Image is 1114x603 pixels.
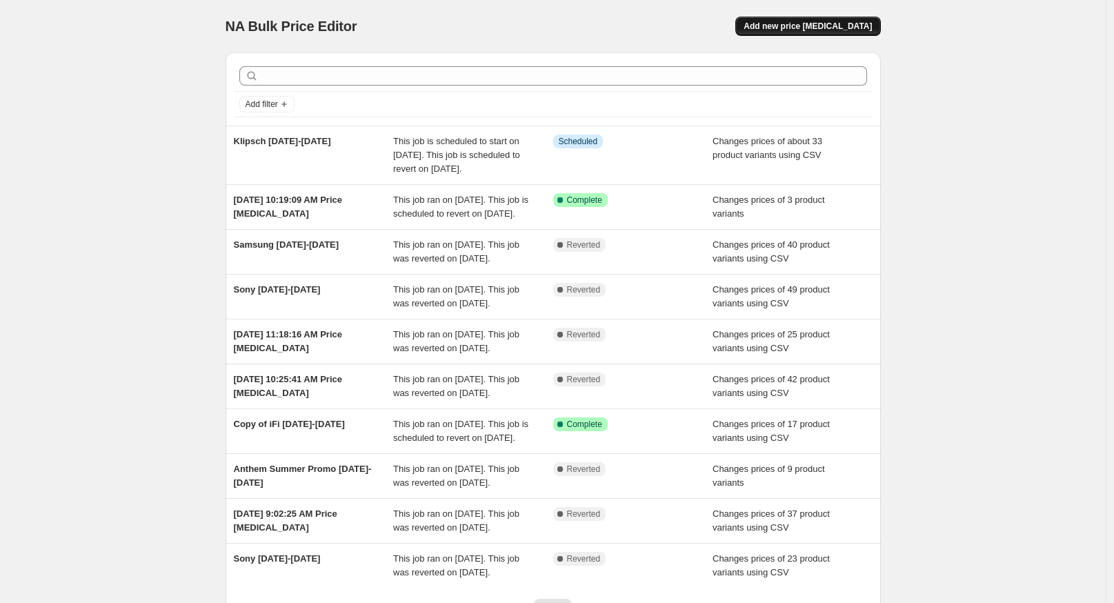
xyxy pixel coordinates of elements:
[567,508,601,520] span: Reverted
[393,508,519,533] span: This job ran on [DATE]. This job was reverted on [DATE].
[234,374,343,398] span: [DATE] 10:25:41 AM Price [MEDICAL_DATA]
[234,195,343,219] span: [DATE] 10:19:09 AM Price [MEDICAL_DATA]
[246,99,278,110] span: Add filter
[234,284,321,295] span: Sony [DATE]-[DATE]
[744,21,872,32] span: Add new price [MEDICAL_DATA]
[239,96,295,112] button: Add filter
[393,553,519,577] span: This job ran on [DATE]. This job was reverted on [DATE].
[226,19,357,34] span: NA Bulk Price Editor
[393,239,519,264] span: This job ran on [DATE]. This job was reverted on [DATE].
[393,136,520,174] span: This job is scheduled to start on [DATE]. This job is scheduled to revert on [DATE].
[567,329,601,340] span: Reverted
[234,464,372,488] span: Anthem Summer Promo [DATE]-[DATE]
[735,17,880,36] button: Add new price [MEDICAL_DATA]
[713,553,830,577] span: Changes prices of 23 product variants using CSV
[567,464,601,475] span: Reverted
[393,284,519,308] span: This job ran on [DATE]. This job was reverted on [DATE].
[234,553,321,564] span: Sony [DATE]-[DATE]
[713,374,830,398] span: Changes prices of 42 product variants using CSV
[713,136,822,160] span: Changes prices of about 33 product variants using CSV
[234,239,339,250] span: Samsung [DATE]-[DATE]
[567,239,601,250] span: Reverted
[713,419,830,443] span: Changes prices of 17 product variants using CSV
[713,284,830,308] span: Changes prices of 49 product variants using CSV
[393,374,519,398] span: This job ran on [DATE]. This job was reverted on [DATE].
[713,195,825,219] span: Changes prices of 3 product variants
[567,284,601,295] span: Reverted
[393,195,528,219] span: This job ran on [DATE]. This job is scheduled to revert on [DATE].
[393,464,519,488] span: This job ran on [DATE]. This job was reverted on [DATE].
[234,508,337,533] span: [DATE] 9:02:25 AM Price [MEDICAL_DATA]
[393,329,519,353] span: This job ran on [DATE]. This job was reverted on [DATE].
[559,136,598,147] span: Scheduled
[713,329,830,353] span: Changes prices of 25 product variants using CSV
[567,374,601,385] span: Reverted
[234,329,343,353] span: [DATE] 11:18:16 AM Price [MEDICAL_DATA]
[713,239,830,264] span: Changes prices of 40 product variants using CSV
[713,464,825,488] span: Changes prices of 9 product variants
[567,419,602,430] span: Complete
[234,419,345,429] span: Copy of iFi [DATE]-[DATE]
[713,508,830,533] span: Changes prices of 37 product variants using CSV
[234,136,331,146] span: Klipsch [DATE]-[DATE]
[567,195,602,206] span: Complete
[393,419,528,443] span: This job ran on [DATE]. This job is scheduled to revert on [DATE].
[567,553,601,564] span: Reverted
